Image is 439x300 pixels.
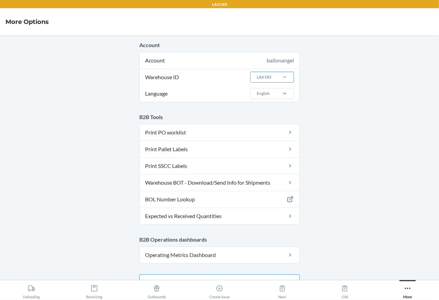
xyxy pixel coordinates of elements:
[257,74,271,80] div: LAX1RS
[23,282,40,299] div: Unloading
[147,282,166,299] div: Outbounds
[140,141,299,157] a: Print Pallet Labels
[278,282,286,299] div: New
[140,191,299,208] a: BOL Number Lookup
[188,280,251,299] button: Create Issue
[86,282,102,299] div: Receiving
[139,113,300,121] p: B2B Tools
[140,124,299,141] a: Print PO worklist
[251,280,314,299] button: New
[209,282,230,299] div: Create Issue
[257,90,270,97] div: English
[140,247,299,263] a: Operating Metrics Dashboard
[376,280,439,299] button: More
[403,282,412,299] div: More
[139,41,300,49] p: Account
[125,280,188,299] button: Outbounds
[267,56,294,65] div: bailonangel
[139,274,300,291] button: Logout
[144,85,169,102] span: Language
[63,280,126,299] button: Receiving
[212,1,227,8] p: LAX1RS
[140,52,299,69] div: Account
[139,235,300,244] p: B2B Operations dashboards
[140,158,299,174] a: Print SSCC Labels
[140,208,299,224] a: Expected vs Received Quantities
[140,174,299,191] a: Warehouse BOT - Download/Send Info for Shipments
[341,282,349,299] div: Old
[144,69,180,85] span: Warehouse ID
[314,280,377,299] button: Old
[5,17,49,26] h4: More Options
